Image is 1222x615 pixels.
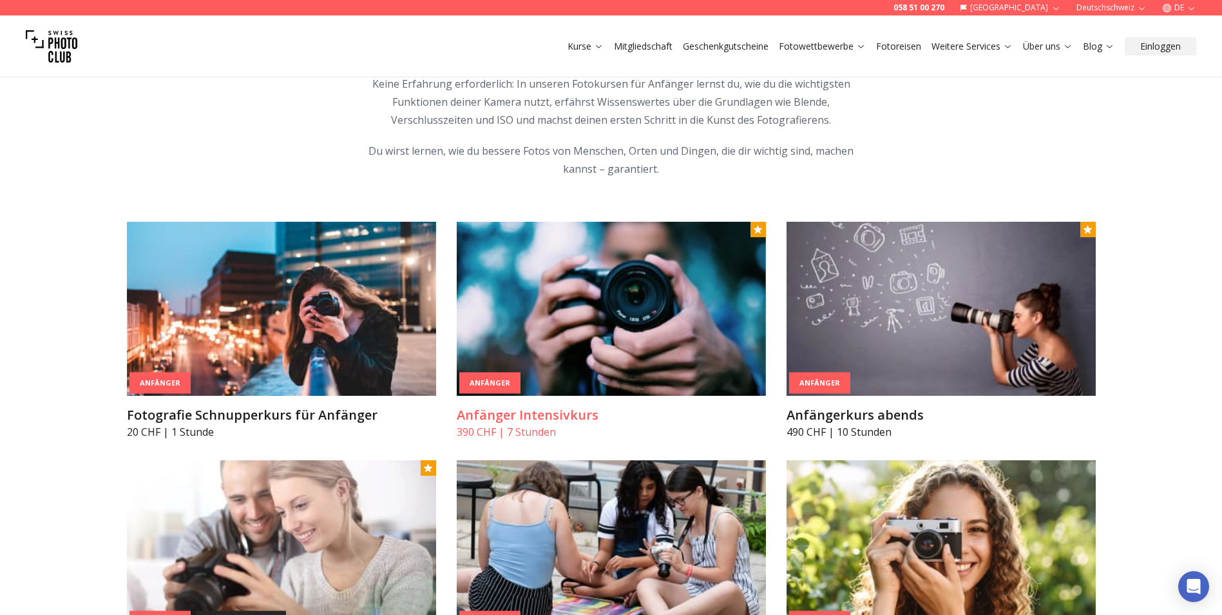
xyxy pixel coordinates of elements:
p: 490 CHF | 10 Stunden [787,424,1096,440]
a: Über uns [1023,40,1073,53]
img: Anfängerkurs abends [787,222,1096,396]
div: Anfänger [129,373,191,394]
a: Anfänger IntensivkursAnfängerAnfänger Intensivkurs390 CHF | 7 Stunden [457,222,766,440]
a: 058 51 00 270 [893,3,944,13]
img: Anfänger Intensivkurs [457,222,766,396]
button: Einloggen [1125,37,1196,55]
a: Geschenkgutscheine [683,40,769,53]
button: Blog [1078,37,1120,55]
button: Über uns [1018,37,1078,55]
img: Swiss photo club [26,21,77,72]
a: Fotoreisen [876,40,921,53]
p: 390 CHF | 7 Stunden [457,424,766,440]
a: Fotowettbewerbe [779,40,866,53]
a: Mitgliedschaft [614,40,673,53]
h3: Anfänger Intensivkurs [457,406,766,424]
h3: Anfängerkurs abends [787,406,1096,424]
button: Weitere Services [926,37,1018,55]
div: Open Intercom Messenger [1178,571,1209,602]
p: Du wirst lernen, wie du bessere Fotos von Menschen, Orten und Dingen, die dir wichtig sind, mache... [364,142,859,178]
a: Weitere Services [931,40,1013,53]
h3: Fotografie Schnupperkurs für Anfänger [127,406,436,424]
a: Blog [1083,40,1114,53]
button: Fotoreisen [871,37,926,55]
button: Mitgliedschaft [609,37,678,55]
a: Fotografie Schnupperkurs für AnfängerAnfängerFotografie Schnupperkurs für Anfänger20 CHF | 1 Stunde [127,222,436,440]
button: Geschenkgutscheine [678,37,774,55]
p: 20 CHF | 1 Stunde [127,424,436,440]
p: Keine Erfahrung erforderlich: In unseren Fotokursen für Anfänger lernst du, wie du die wichtigste... [364,75,859,129]
a: Kurse [568,40,604,53]
div: Anfänger [459,373,520,394]
button: Fotowettbewerbe [774,37,871,55]
button: Kurse [562,37,609,55]
img: Fotografie Schnupperkurs für Anfänger [127,222,436,396]
a: Anfängerkurs abendsAnfängerAnfängerkurs abends490 CHF | 10 Stunden [787,222,1096,440]
div: Anfänger [789,373,850,394]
